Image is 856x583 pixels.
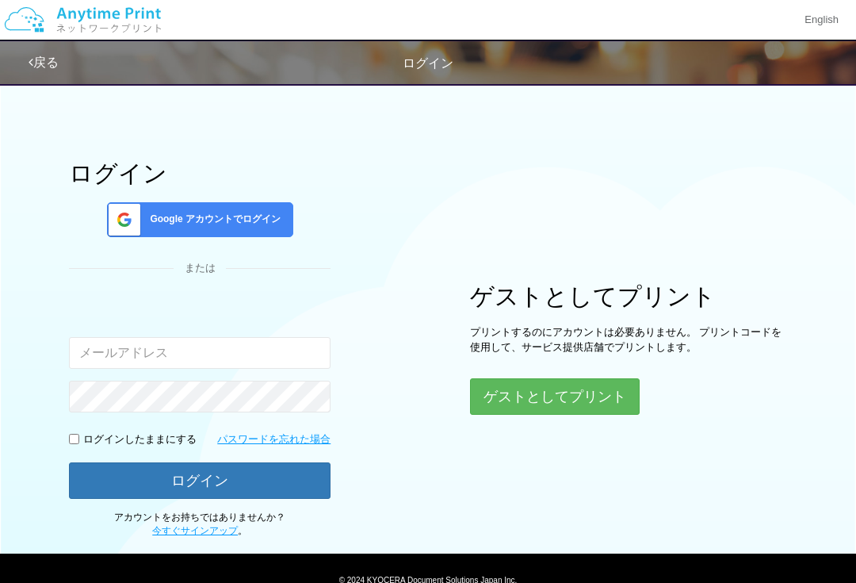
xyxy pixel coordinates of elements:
[69,462,331,499] button: ログイン
[470,378,640,415] button: ゲストとしてプリント
[69,337,331,369] input: メールアドレス
[470,325,787,355] p: プリントするのにアカウントは必要ありません。 プリントコードを使用して、サービス提供店舗でプリントします。
[470,283,787,309] h1: ゲストとしてプリント
[143,213,281,226] span: Google アカウントでログイン
[152,525,247,536] span: 。
[403,56,453,70] span: ログイン
[217,432,331,447] a: パスワードを忘れた場合
[29,56,59,69] a: 戻る
[83,432,197,447] p: ログインしたままにする
[69,160,331,186] h1: ログイン
[69,261,331,276] div: または
[69,511,331,538] p: アカウントをお持ちではありませんか？
[152,525,238,536] a: 今すぐサインアップ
